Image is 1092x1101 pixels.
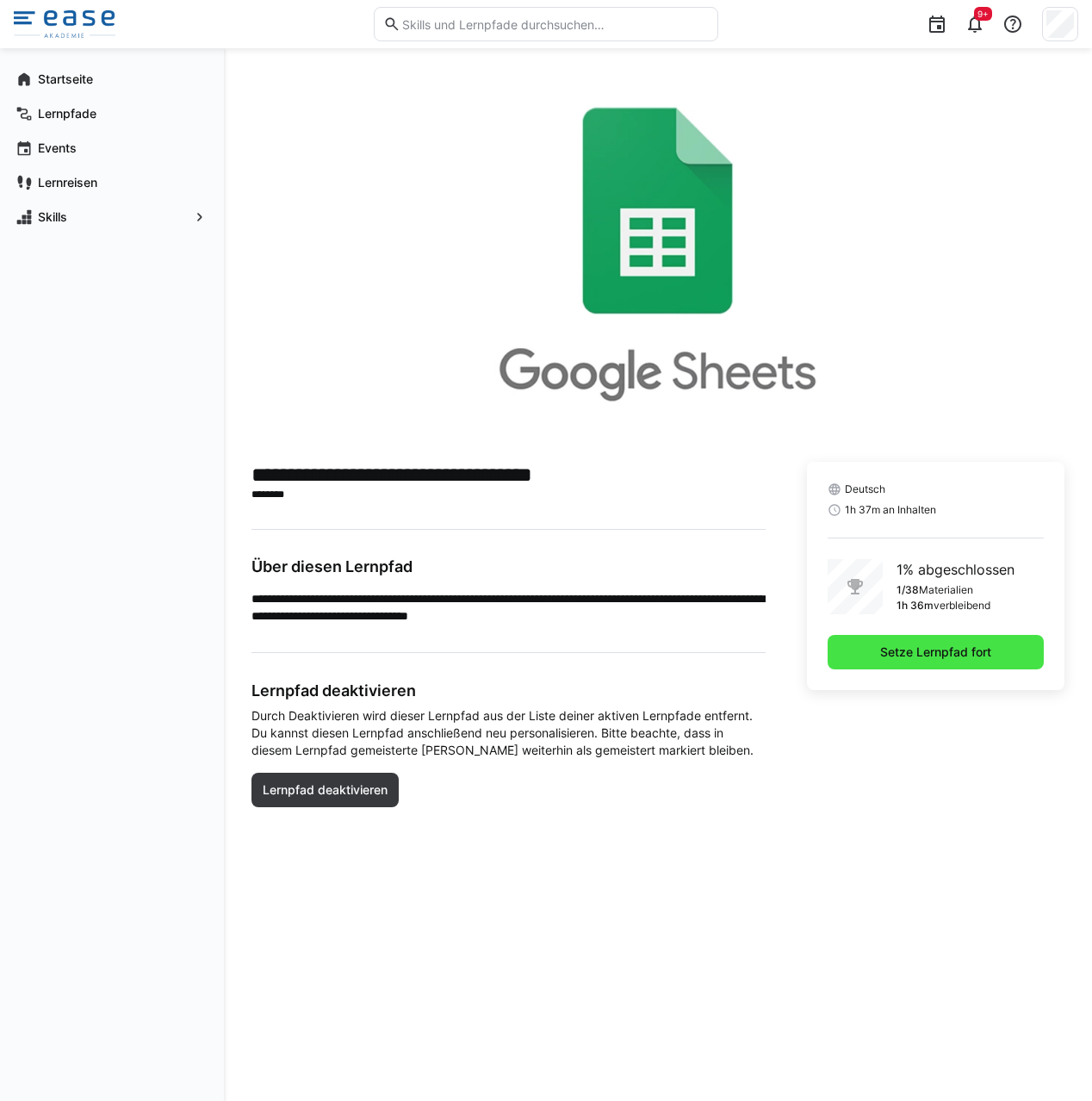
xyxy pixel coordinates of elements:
[828,635,1044,669] button: Setze Lernpfad fort
[919,583,973,597] p: Materialien
[251,557,766,576] h3: Über diesen Lernpfad
[934,599,990,613] p: verbleibend
[897,559,1014,580] p: 1% abgeschlossen
[251,681,766,700] h3: Lernpfad deaktivieren
[845,482,885,496] span: Deutsch
[251,773,399,807] button: Lernpfad deaktivieren
[897,599,934,613] p: 1h 36m
[845,503,936,517] span: 1h 37m an Inhalten
[878,644,994,661] span: Setze Lernpfad fort
[897,583,919,597] p: 1/38
[251,707,766,759] span: Durch Deaktivieren wird dieser Lernpfad aus der Liste deiner aktiven Lernpfade entfernt. Du kanns...
[400,16,709,32] input: Skills und Lernpfade durchsuchen…
[977,9,989,19] span: 9+
[260,781,390,799] span: Lernpfad deaktivieren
